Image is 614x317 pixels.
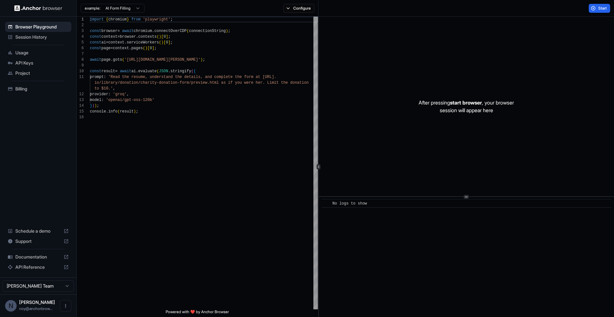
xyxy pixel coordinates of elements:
[77,22,84,28] div: 2
[152,29,154,33] span: .
[97,104,99,108] span: ;
[5,236,71,246] div: Support
[113,58,122,62] span: goto
[168,69,170,73] span: .
[5,300,17,312] div: N
[15,228,61,234] span: Schedule a demo
[90,46,101,50] span: const
[131,69,136,73] span: ai
[161,35,163,39] span: [
[111,46,113,50] span: =
[101,40,106,45] span: ai
[166,309,229,317] span: Powered with ❤️ by Anchor Browser
[108,17,127,22] span: chromium
[77,74,84,80] div: 11
[15,50,69,56] span: Usage
[15,60,69,66] span: API Keys
[77,45,84,51] div: 6
[90,104,92,108] span: }
[120,69,131,73] span: await
[129,46,131,50] span: .
[161,40,163,45] span: )
[138,35,157,39] span: contexts
[131,46,143,50] span: pages
[127,92,129,97] span: ,
[124,58,201,62] span: '[URL][DOMAIN_NAME][PERSON_NAME]'
[147,46,150,50] span: [
[101,29,117,33] span: browser
[77,34,84,40] div: 4
[224,75,277,79] span: lete the form at [URL].
[108,92,111,97] span: :
[117,35,120,39] span: =
[90,75,104,79] span: prompt
[15,238,61,244] span: Support
[117,29,120,33] span: =
[77,40,84,45] div: 5
[5,58,71,68] div: API Keys
[104,75,106,79] span: :
[157,35,159,39] span: (
[191,69,193,73] span: (
[598,6,607,11] span: Start
[134,29,152,33] span: chromium
[5,48,71,58] div: Usage
[77,91,84,97] div: 12
[14,5,62,11] img: Anchor Logo
[5,226,71,236] div: Schedule a demo
[90,40,101,45] span: const
[228,29,230,33] span: ;
[77,97,84,103] div: 13
[77,51,84,57] div: 7
[124,40,127,45] span: .
[77,17,84,22] div: 1
[90,17,104,22] span: import
[333,201,367,206] span: No logs to show
[131,17,141,22] span: from
[168,40,170,45] span: ]
[5,68,71,78] div: Project
[113,92,127,97] span: 'groq'
[136,35,138,39] span: .
[168,35,170,39] span: ;
[122,29,134,33] span: await
[117,109,120,114] span: (
[90,109,106,114] span: console
[163,35,166,39] span: 0
[106,109,108,114] span: .
[136,69,138,73] span: .
[77,63,84,68] div: 9
[157,69,159,73] span: (
[138,69,157,73] span: evaluate
[60,300,71,312] button: Open menu
[127,17,129,22] span: }
[106,98,154,102] span: 'openai/gpt-oss-120b'
[108,40,124,45] span: context
[166,35,168,39] span: ]
[94,86,113,91] span: to $10.'
[101,98,104,102] span: :
[134,109,136,114] span: )
[154,29,187,33] span: connectOverCDP
[92,104,94,108] span: )
[77,28,84,34] div: 3
[115,69,117,73] span: =
[166,40,168,45] span: 0
[94,81,209,85] span: io/library/donation/charity-donation-form/preview.
[90,92,108,97] span: provider
[145,46,147,50] span: )
[15,34,69,40] span: Session History
[101,46,111,50] span: page
[201,58,203,62] span: )
[143,46,145,50] span: (
[189,29,226,33] span: connectionString
[5,252,71,262] div: Documentation
[419,99,514,114] p: After pressing , your browser session will appear here
[152,46,154,50] span: ]
[15,86,69,92] span: Billing
[106,40,108,45] span: =
[101,35,117,39] span: context
[120,35,136,39] span: browser
[101,58,111,62] span: page
[154,46,157,50] span: ;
